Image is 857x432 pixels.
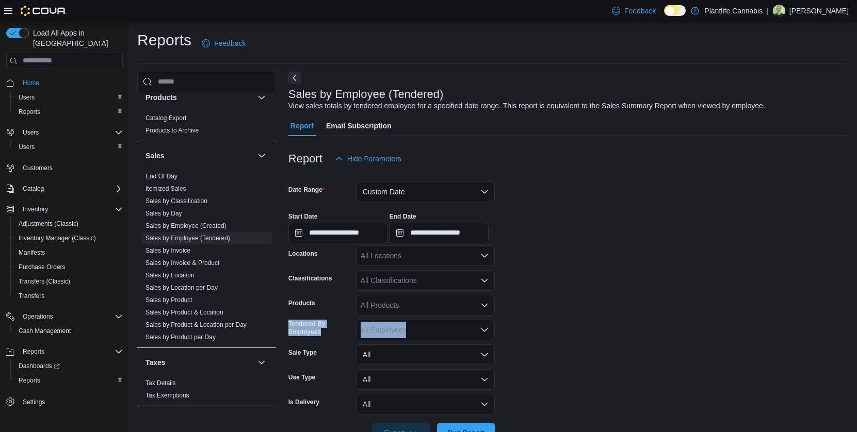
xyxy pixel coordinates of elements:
[10,140,127,154] button: Users
[10,274,127,289] button: Transfers (Classic)
[14,141,39,153] a: Users
[14,141,123,153] span: Users
[19,362,60,370] span: Dashboards
[390,212,416,221] label: End Date
[14,232,123,244] span: Inventory Manager (Classic)
[288,88,444,101] h3: Sales by Employee (Tendered)
[10,231,127,245] button: Inventory Manager (Classic)
[145,391,189,400] span: Tax Exemptions
[19,310,123,323] span: Operations
[14,360,123,372] span: Dashboards
[288,299,315,307] label: Products
[145,234,230,242] span: Sales by Employee (Tendered)
[19,376,40,385] span: Reports
[19,203,52,215] button: Inventory
[137,112,276,141] div: Products
[624,6,656,16] span: Feedback
[145,114,186,122] span: Catalog Export
[2,125,127,140] button: Users
[2,344,127,359] button: Reports
[10,373,127,388] button: Reports
[145,296,192,304] span: Sales by Product
[23,79,39,87] span: Home
[23,312,53,321] span: Operations
[14,246,123,259] span: Manifests
[608,1,660,21] a: Feedback
[19,203,123,215] span: Inventory
[29,28,123,48] span: Load All Apps in [GEOGRAPHIC_DATA]
[145,209,182,218] span: Sales by Day
[664,5,686,16] input: Dark Mode
[145,392,189,399] a: Tax Exemptions
[14,91,123,104] span: Users
[145,246,190,255] span: Sales by Invoice
[145,197,207,205] span: Sales by Classification
[773,5,785,17] div: Nolan Carter
[2,394,127,409] button: Settings
[347,154,401,164] span: Hide Parameters
[145,127,199,134] a: Products to Archive
[23,128,39,137] span: Users
[2,202,127,217] button: Inventory
[14,374,44,387] a: Reports
[14,290,48,302] a: Transfers
[480,276,489,285] button: Open list of options
[14,106,44,118] a: Reports
[137,170,276,347] div: Sales
[10,90,127,105] button: Users
[19,220,78,228] span: Adjustments (Classic)
[14,325,75,337] a: Cash Management
[288,101,765,111] div: View sales totals by tendered employee for a specified date range. This report is equivalent to t...
[288,250,318,258] label: Locations
[14,261,70,273] a: Purchase Orders
[480,326,489,334] button: Open list of options
[14,360,64,372] a: Dashboards
[10,245,127,260] button: Manifests
[145,222,227,229] a: Sales by Employee (Created)
[145,308,223,317] span: Sales by Product & Location
[10,260,127,274] button: Purchase Orders
[145,126,199,135] span: Products to Archive
[14,246,49,259] a: Manifests
[19,310,57,323] button: Operations
[14,218,83,230] a: Adjustments (Classic)
[14,275,74,288] a: Transfers (Classic)
[145,210,182,217] a: Sales by Day
[704,5,763,17] p: Plantlife Cannabis
[288,398,319,406] label: Is Delivery
[767,5,769,17] p: |
[145,92,253,103] button: Products
[290,115,314,136] span: Report
[357,344,495,365] button: All
[23,347,44,356] span: Reports
[10,359,127,373] a: Dashboards
[145,357,166,368] h3: Taxes
[145,321,247,328] a: Sales by Product & Location per Day
[19,395,123,408] span: Settings
[10,217,127,231] button: Adjustments (Classic)
[255,149,268,162] button: Sales
[19,234,96,242] span: Inventory Manager (Classic)
[19,182,48,195] button: Catalog
[145,333,216,341] span: Sales by Product per Day
[19,263,66,271] span: Purchase Orders
[145,185,186,193] span: Itemized Sales
[480,301,489,309] button: Open list of options
[23,205,48,213] span: Inventory
[480,252,489,260] button: Open list of options
[14,374,123,387] span: Reports
[14,91,39,104] a: Users
[14,218,123,230] span: Adjustments (Classic)
[145,151,253,161] button: Sales
[214,38,246,48] span: Feedback
[19,345,48,358] button: Reports
[14,290,123,302] span: Transfers
[23,185,44,193] span: Catalog
[145,284,218,292] span: Sales by Location per Day
[14,232,100,244] a: Inventory Manager (Classic)
[2,309,127,324] button: Operations
[145,92,177,103] h3: Products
